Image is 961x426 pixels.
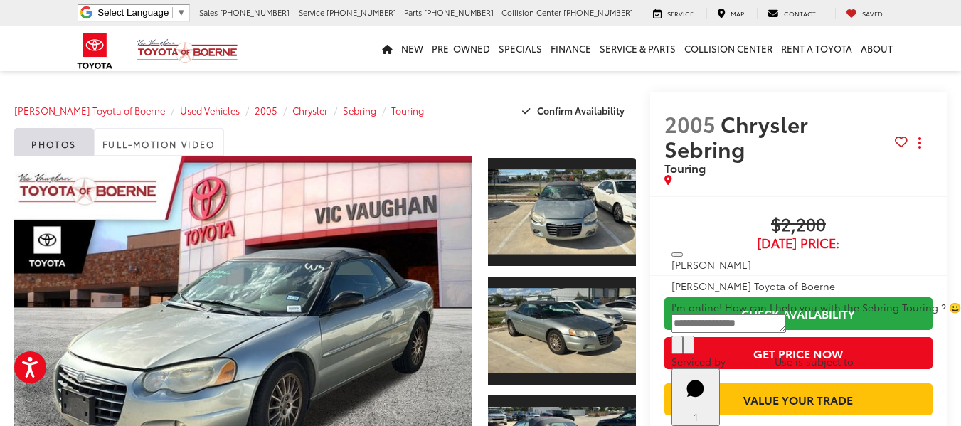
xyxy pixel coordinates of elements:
[537,104,625,117] span: Confirm Availability
[918,137,921,149] span: dropdown dots
[667,9,694,18] span: Service
[671,368,720,426] button: Toggle Chat Window
[428,26,494,71] a: Pre-Owned
[664,337,933,369] button: Get Price Now
[501,6,561,18] span: Collision Center
[137,38,238,63] img: Vic Vaughan Toyota of Boerne
[397,26,428,71] a: New
[677,371,714,408] svg: Start Chat
[199,6,218,18] span: Sales
[664,383,933,415] a: Value Your Trade
[404,6,422,18] span: Parts
[862,9,883,18] span: Saved
[391,104,424,117] a: Touring
[292,104,328,117] a: Chrysler
[488,275,636,386] a: Expand Photo 2
[835,8,893,19] a: My Saved Vehicles
[671,252,683,257] button: Close
[487,169,637,255] img: 2005 Chrysler Sebring Touring
[487,288,637,373] img: 2005 Chrysler Sebring Touring
[343,104,376,117] a: Sebring
[326,6,396,18] span: [PHONE_NUMBER]
[671,257,961,272] p: [PERSON_NAME]
[706,8,755,19] a: Map
[97,7,169,18] span: Select Language
[220,6,290,18] span: [PHONE_NUMBER]
[172,7,173,18] span: ​
[671,336,683,354] button: Chat with SMS
[14,128,94,156] a: Photos
[854,354,881,368] a: Terms
[671,354,726,368] span: Serviced by
[563,6,633,18] span: [PHONE_NUMBER]
[664,215,933,236] span: $2,200
[757,8,827,19] a: Contact
[546,26,595,71] a: Finance
[94,128,224,156] a: Full-Motion Video
[664,108,716,139] span: 2005
[378,26,397,71] a: Home
[856,26,897,71] a: About
[176,7,186,18] span: ▼
[14,104,165,117] a: [PERSON_NAME] Toyota of Boerne
[664,159,706,176] span: Touring
[908,131,933,156] button: Actions
[255,104,277,117] a: 2005
[784,9,816,18] span: Contact
[595,26,680,71] a: Service & Parts: Opens in a new tab
[683,336,694,354] button: Send Message
[664,236,933,250] span: [DATE] Price:
[514,98,636,123] button: Confirm Availability
[180,104,240,117] a: Used Vehicles
[671,300,961,314] span: I'm online! How can I help you with the Sebring Touring ? 😀
[664,108,808,164] span: Chrysler Sebring
[424,6,494,18] span: [PHONE_NUMBER]
[731,9,744,18] span: Map
[299,6,324,18] span: Service
[494,26,546,71] a: Specials
[775,354,854,368] span: Use is subject to
[68,28,122,74] img: Toyota
[671,314,786,333] textarea: Type your message
[671,243,961,368] div: Close[PERSON_NAME][PERSON_NAME] Toyota of BoerneI'm online! How can I help you with the Sebring T...
[694,410,698,424] span: 1
[680,26,777,71] a: Collision Center
[726,354,775,368] a: Gubagoo.
[642,8,704,19] a: Service
[664,297,933,329] a: Check Availability
[488,156,636,267] a: Expand Photo 1
[777,26,856,71] a: Rent a Toyota
[97,7,186,18] a: Select Language​
[671,279,961,293] p: [PERSON_NAME] Toyota of Boerne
